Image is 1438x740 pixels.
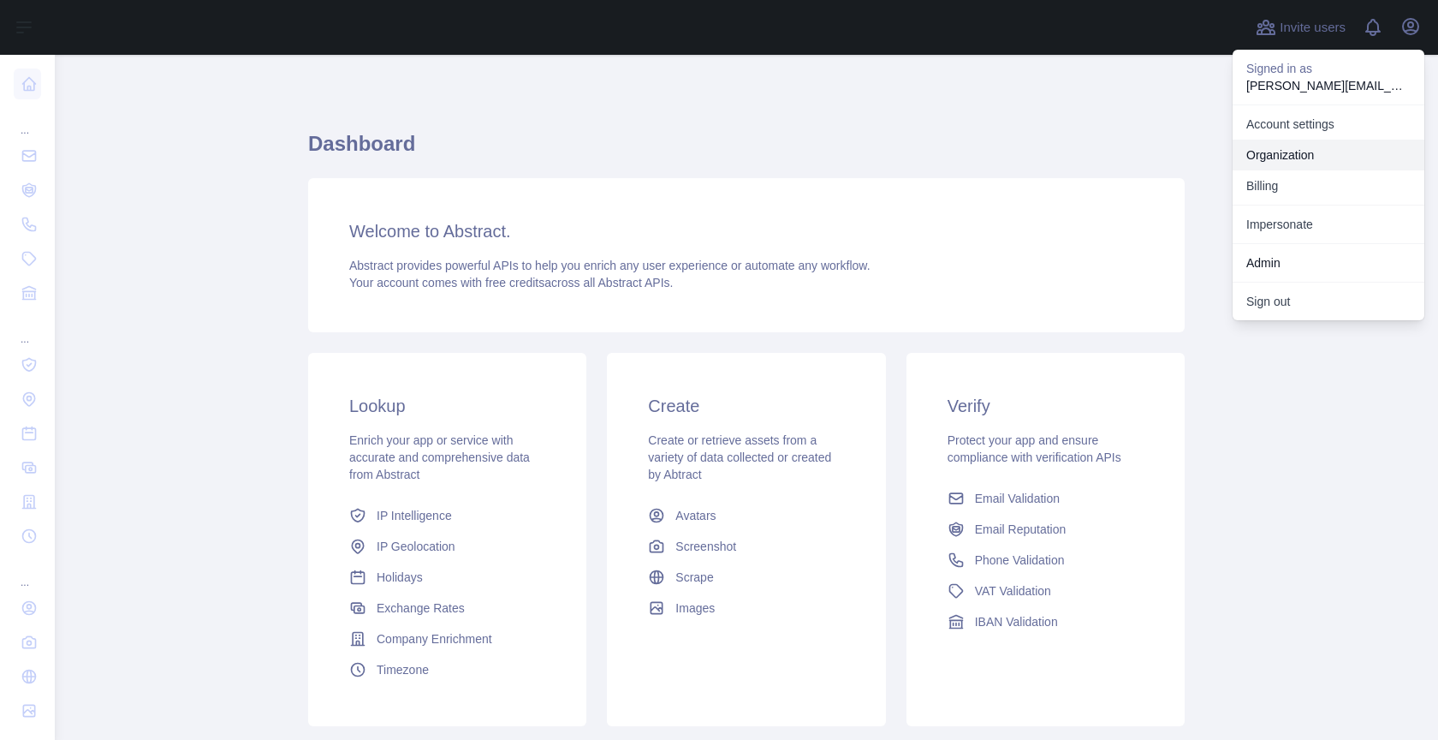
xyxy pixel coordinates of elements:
button: Billing [1233,170,1424,201]
a: IP Intelligence [342,500,552,531]
span: Your account comes with across all Abstract APIs. [349,276,673,289]
span: IBAN Validation [975,613,1058,630]
span: IP Intelligence [377,507,452,524]
span: Enrich your app or service with accurate and comprehensive data from Abstract [349,433,530,481]
span: Abstract provides powerful APIs to help you enrich any user experience or automate any workflow. [349,259,871,272]
p: [PERSON_NAME][EMAIL_ADDRESS][PERSON_NAME][DOMAIN_NAME] [1246,77,1411,94]
a: Email Reputation [941,514,1150,545]
a: Screenshot [641,531,851,562]
span: IP Geolocation [377,538,455,555]
span: Protect your app and ensure compliance with verification APIs [948,433,1121,464]
div: ... [14,555,41,589]
a: Timezone [342,654,552,685]
span: Timezone [377,661,429,678]
a: Scrape [641,562,851,593]
a: Organization [1233,140,1424,170]
button: Invite users [1252,14,1349,41]
span: Email Validation [975,490,1060,507]
div: ... [14,312,41,346]
a: Avatars [641,500,851,531]
a: Phone Validation [941,545,1150,576]
span: Email Reputation [975,521,1067,538]
h3: Lookup [349,394,545,418]
a: Holidays [342,562,552,593]
button: Sign out [1233,286,1424,317]
a: IBAN Validation [941,606,1150,637]
span: VAT Validation [975,582,1051,600]
span: Screenshot [675,538,736,555]
a: Email Validation [941,483,1150,514]
a: Admin [1233,248,1424,278]
a: Images [641,593,851,624]
h1: Dashboard [308,130,1185,171]
span: Holidays [377,569,423,586]
span: Invite users [1280,18,1346,38]
span: free credits [485,276,544,289]
span: Avatars [675,507,716,524]
a: VAT Validation [941,576,1150,606]
p: Signed in as [1246,60,1411,77]
a: Exchange Rates [342,593,552,624]
span: Company Enrichment [377,630,492,647]
a: Company Enrichment [342,624,552,654]
span: Create or retrieve assets from a variety of data collected or created by Abtract [648,433,831,481]
h3: Verify [948,394,1144,418]
span: Scrape [675,569,713,586]
a: IP Geolocation [342,531,552,562]
span: Exchange Rates [377,600,465,617]
span: Images [675,600,715,617]
span: Phone Validation [975,552,1065,569]
h3: Create [648,394,844,418]
h3: Welcome to Abstract. [349,219,1144,243]
a: Impersonate [1233,209,1424,240]
a: Account settings [1233,109,1424,140]
div: ... [14,103,41,137]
